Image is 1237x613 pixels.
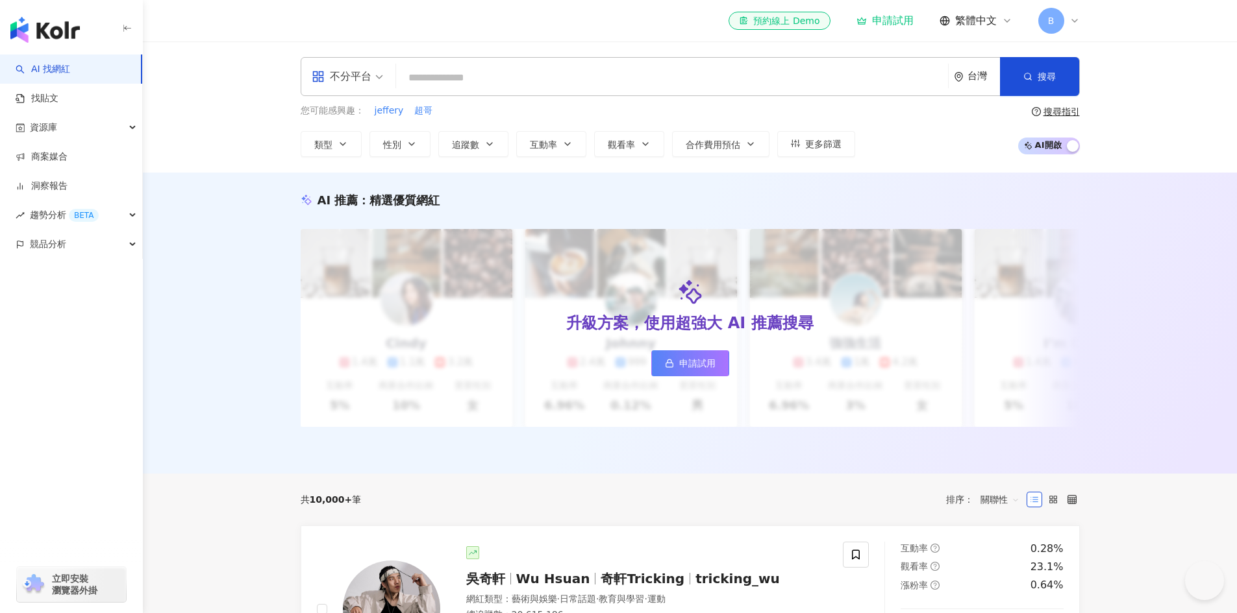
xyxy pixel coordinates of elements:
span: 運動 [647,594,666,604]
div: 0.64% [1031,578,1064,592]
div: 升級方案，使用超強大 AI 推薦搜尋 [566,313,813,335]
span: 互動率 [530,139,557,150]
span: 關聯性 [981,489,1019,510]
a: 預約線上 Demo [729,12,830,30]
button: 更多篩選 [777,131,855,157]
div: 排序： [946,489,1027,510]
span: 搜尋 [1038,71,1056,82]
span: 趨勢分析 [30,200,99,230]
span: 觀看率 [608,139,635,150]
span: B [1048,14,1055,28]
div: 台灣 [968,71,1000,82]
div: AI 推薦 ： [318,192,440,208]
span: 藝術與娛樂 [512,594,557,604]
span: 吳奇軒 [466,571,505,586]
div: 共 筆 [301,494,362,505]
a: 洞察報告 [16,180,68,193]
button: 合作費用預估 [672,131,769,157]
span: question-circle [931,562,940,571]
span: 立即安裝 瀏覽器外掛 [52,573,97,596]
div: 不分平台 [312,66,371,87]
div: BETA [69,209,99,222]
span: · [644,594,647,604]
span: tricking_wu [695,571,780,586]
span: 奇軒Tricking [601,571,684,586]
button: 互動率 [516,131,586,157]
button: 觀看率 [594,131,664,157]
div: 預約線上 Demo [739,14,819,27]
div: 網紅類型 ： [466,593,828,606]
span: · [596,594,599,604]
img: chrome extension [21,574,46,595]
span: 觀看率 [901,561,928,571]
button: 追蹤數 [438,131,508,157]
button: 搜尋 [1000,57,1079,96]
a: 找貼文 [16,92,58,105]
button: 性別 [369,131,431,157]
span: 追蹤數 [452,139,479,150]
iframe: Help Scout Beacon - Open [1185,561,1224,600]
span: 資源庫 [30,113,57,142]
span: Wu Hsuan [516,571,590,586]
span: jeffery [375,104,404,117]
div: 23.1% [1031,560,1064,574]
span: 10,000+ [310,494,353,505]
img: logo [10,17,80,43]
a: 申請試用 [651,350,729,376]
span: 更多篩選 [805,139,842,149]
button: 超哥 [414,104,433,118]
span: 漲粉率 [901,580,928,590]
div: 0.28% [1031,542,1064,556]
span: 合作費用預估 [686,139,740,150]
span: question-circle [1032,107,1041,116]
span: rise [16,211,25,220]
span: question-circle [931,544,940,553]
span: appstore [312,70,325,83]
span: 您可能感興趣： [301,104,364,117]
a: searchAI 找網紅 [16,63,70,76]
button: 類型 [301,131,362,157]
span: 日常話題 [560,594,596,604]
span: question-circle [931,581,940,590]
span: 精選優質網紅 [369,193,440,207]
a: chrome extension立即安裝 瀏覽器外掛 [17,567,126,602]
span: 超哥 [414,104,432,117]
span: 類型 [314,139,332,150]
span: 互動率 [901,543,928,553]
span: 申請試用 [679,358,716,368]
span: 教育與學習 [599,594,644,604]
span: 繁體中文 [955,14,997,28]
span: 競品分析 [30,230,66,259]
a: 商案媒合 [16,150,68,163]
button: jeffery [374,104,405,118]
span: 性別 [383,139,401,150]
span: environment [954,72,964,82]
span: · [557,594,560,604]
div: 搜尋指引 [1043,106,1080,117]
a: 申請試用 [856,14,914,27]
